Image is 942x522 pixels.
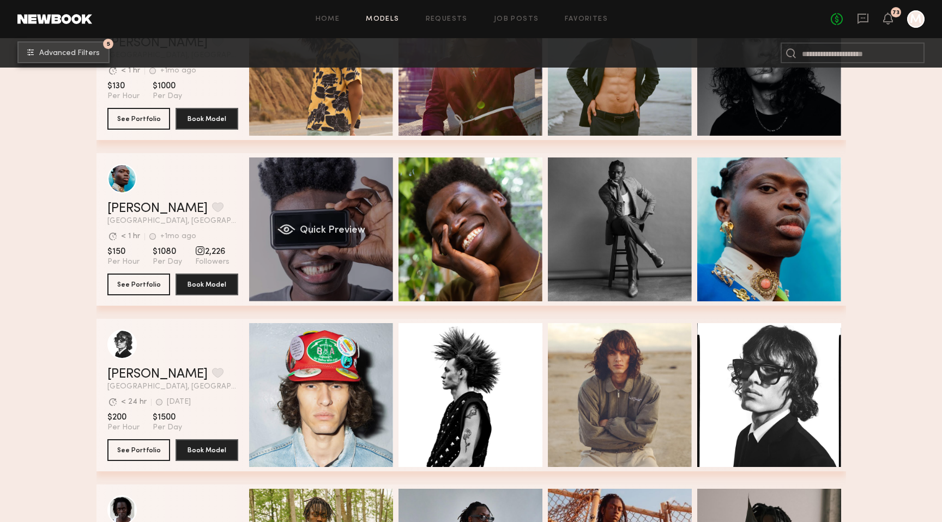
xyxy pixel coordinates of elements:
a: Favorites [565,16,608,23]
button: Book Model [176,274,238,295]
button: 5Advanced Filters [17,41,110,63]
span: $130 [107,81,140,92]
div: < 1 hr [121,67,140,75]
div: +1mo ago [160,67,196,75]
span: Per Hour [107,257,140,267]
a: [PERSON_NAME] [107,368,208,381]
a: [PERSON_NAME] [107,202,208,215]
span: Per Day [153,257,182,267]
button: See Portfolio [107,108,170,130]
span: $1080 [153,246,182,257]
div: 73 [892,10,899,16]
span: Followers [195,257,230,267]
span: $1000 [153,81,182,92]
span: Per Day [153,92,182,101]
a: Job Posts [494,16,539,23]
span: $1500 [153,412,182,423]
a: Models [366,16,399,23]
button: See Portfolio [107,439,170,461]
a: Home [316,16,340,23]
span: 5 [107,41,110,46]
div: +1mo ago [160,233,196,240]
a: Requests [426,16,468,23]
a: M [907,10,925,28]
span: Per Day [153,423,182,433]
span: Per Hour [107,92,140,101]
span: 2,226 [195,246,230,257]
span: Advanced Filters [39,50,100,57]
span: Per Hour [107,423,140,433]
button: See Portfolio [107,274,170,295]
span: $150 [107,246,140,257]
div: [DATE] [167,398,191,406]
button: Book Model [176,439,238,461]
span: $200 [107,412,140,423]
span: [GEOGRAPHIC_DATA], [GEOGRAPHIC_DATA] [107,217,238,225]
div: < 1 hr [121,233,140,240]
span: Quick Preview [299,226,365,235]
div: < 24 hr [121,398,147,406]
button: Book Model [176,108,238,130]
span: [GEOGRAPHIC_DATA], [GEOGRAPHIC_DATA] [107,383,238,391]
